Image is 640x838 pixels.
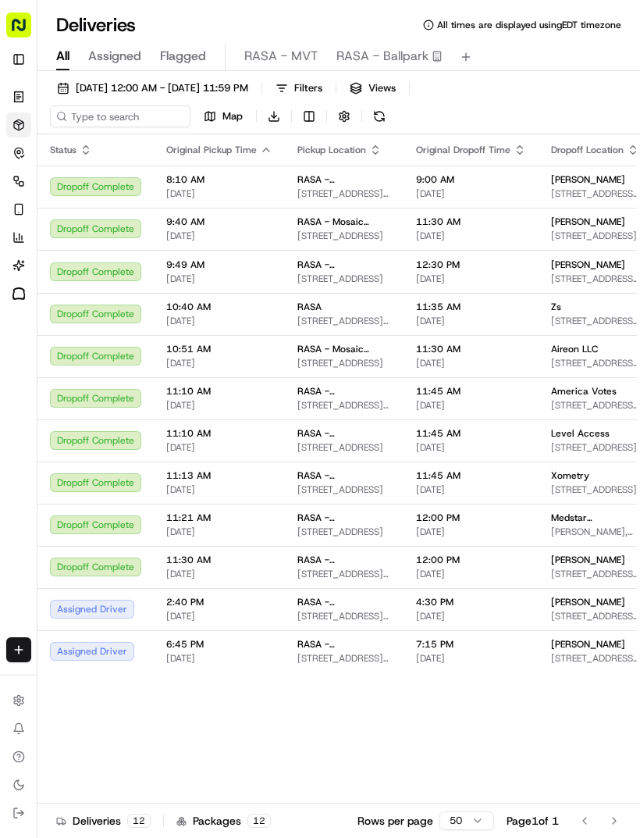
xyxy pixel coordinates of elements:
span: Filters [294,81,322,95]
button: [DATE] 12:00 AM - [DATE] 11:59 PM [50,77,255,99]
span: [STREET_ADDRESS] [297,357,391,369]
span: [STREET_ADDRESS][US_STATE] [297,652,391,665]
span: [DATE] [166,568,272,580]
span: [STREET_ADDRESS] [551,230,639,242]
span: Status [50,144,76,156]
span: RASA - [GEOGRAPHIC_DATA][PERSON_NAME] [297,554,391,566]
span: [STREET_ADDRESS][US_STATE][US_STATE] [551,187,639,200]
span: Map [222,109,243,123]
span: [DATE] [166,399,272,412]
span: [DATE] [416,610,526,622]
a: 💻API Documentation [126,343,257,371]
span: [PERSON_NAME] [551,173,625,186]
span: RASA - MVT [244,47,318,66]
span: RASA - [GEOGRAPHIC_DATA] [297,427,391,440]
span: [DATE] [416,230,526,242]
span: All [56,47,69,66]
span: [DATE] [166,441,272,454]
span: [PERSON_NAME] [551,638,625,651]
span: Views [368,81,396,95]
span: [STREET_ADDRESS][US_STATE] [297,187,391,200]
div: Start new chat [53,272,256,287]
span: RASA - Ballpark [336,47,428,66]
div: Page 1 of 1 [507,813,559,829]
span: RASA - [GEOGRAPHIC_DATA][PERSON_NAME] [297,173,391,186]
img: Nash [16,138,47,169]
span: [STREET_ADDRESS][US_STATE] [297,315,391,327]
div: Deliveries [56,813,151,829]
span: [STREET_ADDRESS] [297,483,391,496]
span: [STREET_ADDRESS][US_STATE] [297,399,391,412]
a: Powered byPylon [110,387,189,399]
span: [DATE] [416,526,526,538]
span: [STREET_ADDRESS] [551,441,639,454]
span: Xometry [551,469,589,482]
span: Assigned [88,47,141,66]
span: [PERSON_NAME] [551,596,625,608]
span: RASA - Mosaic District [297,343,391,355]
span: RASA - [GEOGRAPHIC_DATA] [297,469,391,482]
span: [DATE] [166,526,272,538]
span: [DATE] [416,273,526,285]
span: [PERSON_NAME] [551,216,625,228]
span: RASA - [GEOGRAPHIC_DATA][PERSON_NAME] [297,638,391,651]
span: [PERSON_NAME] [551,554,625,566]
span: RASA - [GEOGRAPHIC_DATA] [297,512,391,524]
span: [DATE] [166,610,272,622]
p: Rows per page [357,813,433,829]
div: 12 [247,814,271,828]
span: 9:49 AM [166,259,272,271]
button: Filters [268,77,329,99]
span: 11:13 AM [166,469,272,482]
span: [PERSON_NAME] [551,259,625,271]
span: Knowledge Base [31,349,119,365]
span: [STREET_ADDRESS][PERSON_NAME] [551,357,639,369]
div: Packages [176,813,271,829]
span: [DATE] 12:00 AM - [DATE] 11:59 PM [76,81,248,95]
span: 9:00 AM [416,173,526,186]
span: [DATE] [416,568,526,580]
span: [STREET_ADDRESS][US_STATE] [297,568,391,580]
span: [DATE] [166,483,272,496]
span: [DATE] [166,187,272,200]
span: RASA - [GEOGRAPHIC_DATA][PERSON_NAME] [297,385,391,398]
span: 11:10 AM [166,385,272,398]
span: Medstar georgetown [551,512,639,524]
span: All times are displayed using EDT timezone [437,19,621,31]
span: 10:40 AM [166,301,272,313]
span: Zs [551,301,561,313]
span: 12:30 PM [416,259,526,271]
span: 11:45 AM [416,469,526,482]
button: Start new chat [265,276,284,295]
a: 📗Knowledge Base [9,343,126,371]
span: 11:30 AM [416,343,526,355]
span: [DATE] [166,652,272,665]
span: [DATE] [416,483,526,496]
span: [STREET_ADDRESS][US_STATE][US_STATE] [551,273,639,285]
span: 2:40 PM [166,596,272,608]
span: Flagged [160,47,206,66]
div: 12 [127,814,151,828]
span: 11:35 AM [416,301,526,313]
span: 12:00 PM [416,512,526,524]
h1: Deliveries [56,12,136,37]
img: Toast logo [12,287,25,299]
div: We're available if you need us! [53,287,197,300]
span: 6:45 PM [166,638,272,651]
span: 11:30 AM [416,216,526,228]
span: [DATE] [416,187,526,200]
span: [STREET_ADDRESS][US_STATE][US_STATE] [551,399,639,412]
button: Map [197,105,250,127]
button: Views [343,77,403,99]
span: Pylon [155,387,189,399]
span: [DATE] [166,230,272,242]
span: 11:30 AM [166,554,272,566]
span: [DATE] [166,315,272,327]
span: [STREET_ADDRESS] [297,230,391,242]
span: [DATE] [166,273,272,285]
span: America Votes [551,385,617,398]
span: Aireon LLC [551,343,598,355]
input: Type to search [50,105,190,127]
span: [STREET_ADDRESS] [297,273,391,285]
span: 11:21 AM [166,512,272,524]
